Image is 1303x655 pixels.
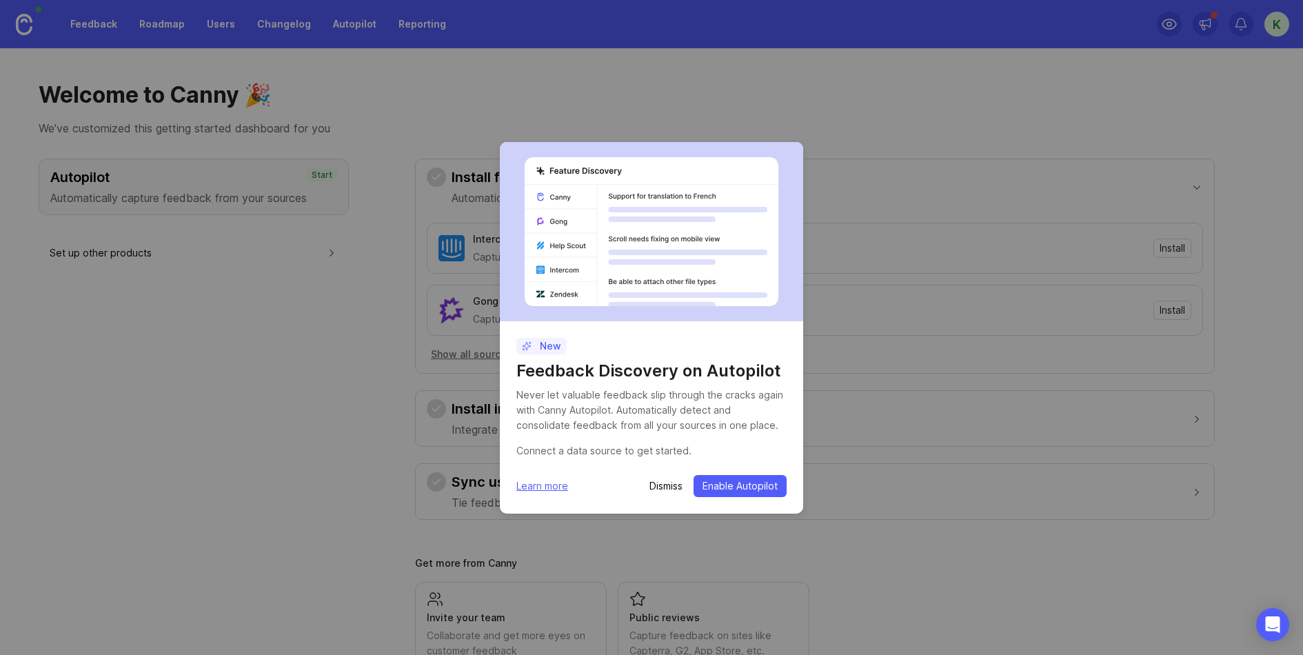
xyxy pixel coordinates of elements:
[703,479,778,493] span: Enable Autopilot
[522,339,561,353] p: New
[516,387,787,433] div: Never let valuable feedback slip through the cracks again with Canny Autopilot. Automatically det...
[525,157,778,306] img: autopilot-456452bdd303029aca878276f8eef889.svg
[516,478,568,494] a: Learn more
[1256,608,1289,641] div: Open Intercom Messenger
[516,443,787,458] div: Connect a data source to get started.
[516,360,787,382] h1: Feedback Discovery on Autopilot
[649,479,683,493] button: Dismiss
[694,475,787,497] button: Enable Autopilot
